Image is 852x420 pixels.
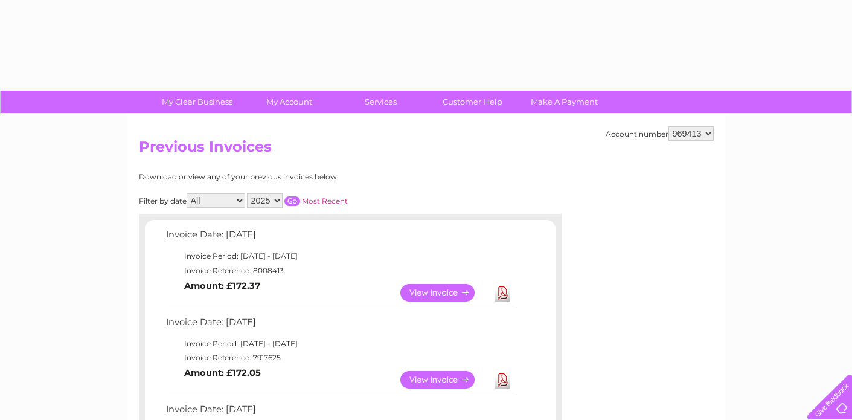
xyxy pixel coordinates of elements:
[495,371,510,389] a: Download
[163,351,516,365] td: Invoice Reference: 7917625
[139,193,456,208] div: Filter by date
[163,263,516,278] td: Invoice Reference: 8008413
[163,337,516,351] td: Invoice Period: [DATE] - [DATE]
[606,126,714,141] div: Account number
[514,91,614,113] a: Make A Payment
[139,138,714,161] h2: Previous Invoices
[423,91,522,113] a: Customer Help
[302,196,348,205] a: Most Recent
[495,284,510,302] a: Download
[331,91,431,113] a: Services
[163,314,516,337] td: Invoice Date: [DATE]
[400,284,489,302] a: View
[239,91,339,113] a: My Account
[139,173,456,181] div: Download or view any of your previous invoices below.
[184,367,261,378] b: Amount: £172.05
[163,249,516,263] td: Invoice Period: [DATE] - [DATE]
[184,280,260,291] b: Amount: £172.37
[400,371,489,389] a: View
[163,227,516,249] td: Invoice Date: [DATE]
[147,91,247,113] a: My Clear Business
